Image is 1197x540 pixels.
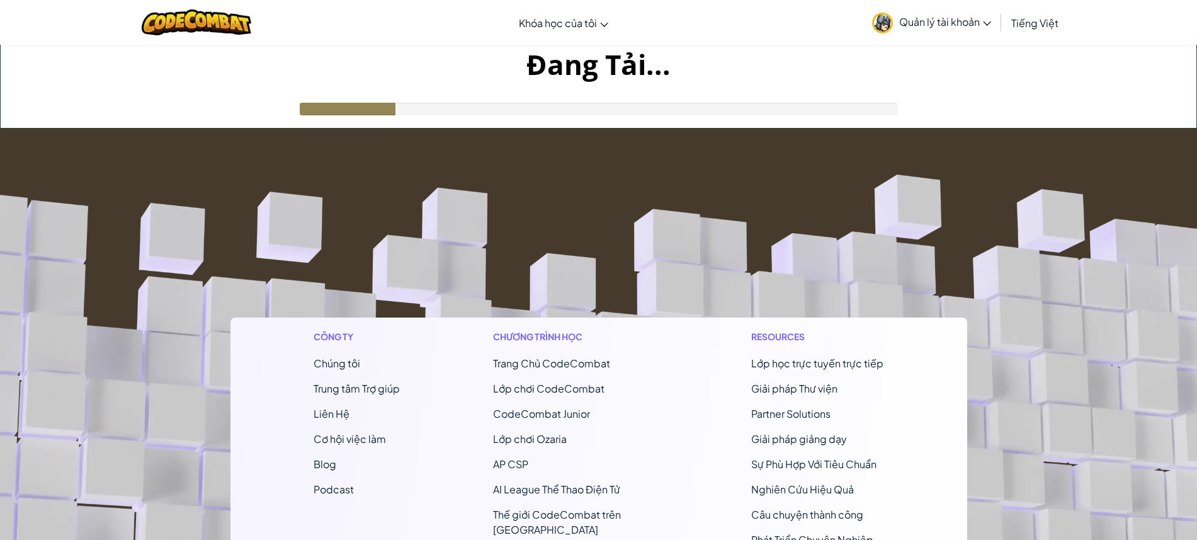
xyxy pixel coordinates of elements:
a: Giải pháp giảng dạy [751,432,847,445]
a: Quản lý tài khoản [866,3,997,42]
img: CodeCombat logo [142,9,252,35]
a: AP CSP [493,457,528,471]
h1: Resources [751,330,883,343]
a: Lớp chơi CodeCombat [493,382,604,395]
h1: Chương trình học [493,330,659,343]
a: Giải pháp Thư viện [751,382,837,395]
a: Lớp học trực tuyến trực tiếp [751,357,883,370]
a: CodeCombat Junior [493,407,590,420]
a: Thế giới CodeCombat trên [GEOGRAPHIC_DATA] [493,508,621,536]
span: Tiếng Việt [1011,16,1058,30]
h1: Đang Tải... [1,45,1196,84]
a: Blog [314,457,336,471]
a: Lớp chơi Ozaria [493,432,567,445]
a: Partner Solutions [751,407,831,420]
a: Cơ hội việc làm [314,432,386,445]
span: Khóa học của tôi [519,16,597,30]
h1: Công ty [314,330,400,343]
img: avatar [872,13,893,33]
a: Chúng tôi [314,357,360,370]
a: Trung tâm Trợ giúp [314,382,400,395]
span: Quản lý tài khoản [899,15,991,28]
span: Trang Chủ CodeCombat [493,357,610,370]
a: Tiếng Việt [1005,6,1065,40]
a: AI League Thể Thao Điện Tử [493,483,620,496]
a: Khóa học của tôi [513,6,615,40]
a: Sự Phù Hợp Với Tiêu Chuẩn [751,457,876,471]
span: Liên Hệ [314,407,349,420]
a: Podcast [314,483,354,496]
a: Câu chuyện thành công [751,508,863,521]
a: Nghiên Cứu Hiệu Quả [751,483,854,496]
